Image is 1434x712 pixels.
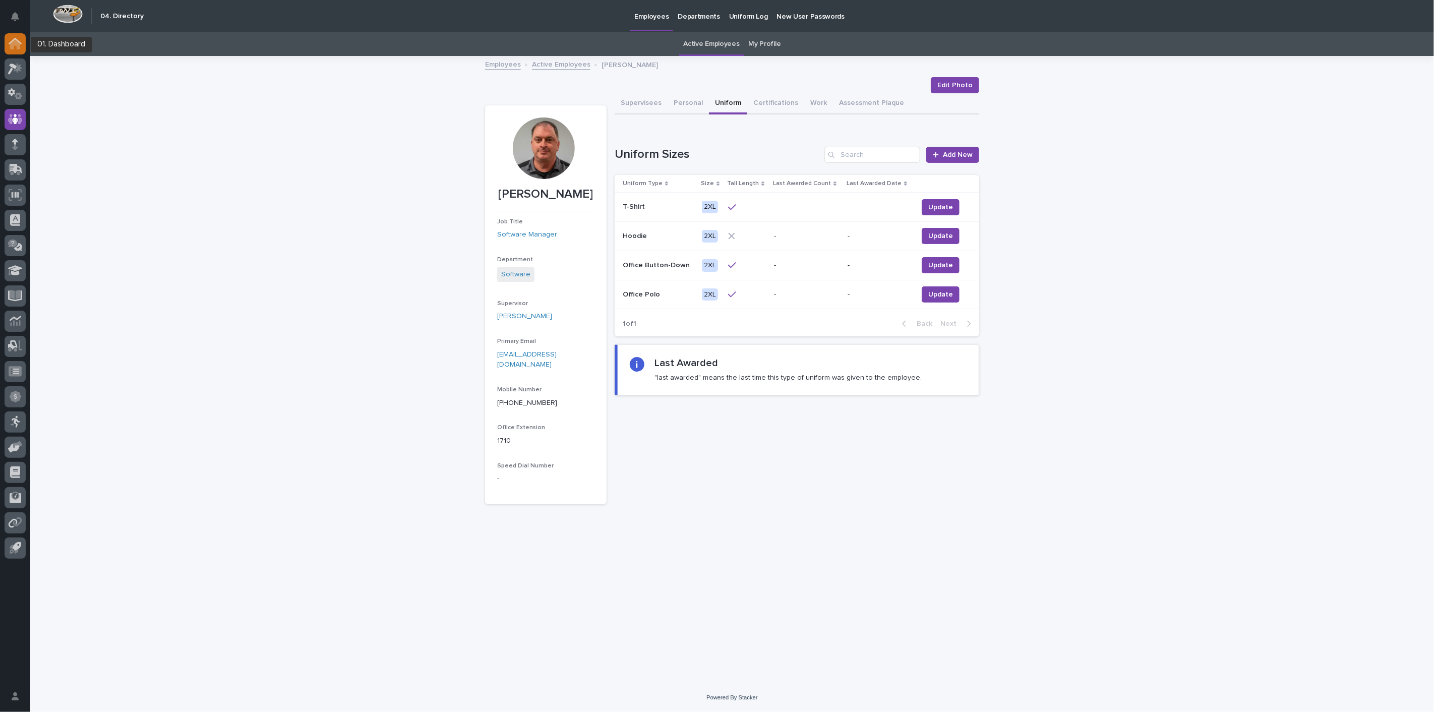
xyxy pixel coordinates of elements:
button: Notifications [5,6,26,27]
button: Back [894,319,936,328]
p: Office Polo [623,288,662,299]
p: - [848,232,910,241]
p: - [774,259,778,270]
div: 2XL [702,288,718,301]
p: - [848,203,910,211]
p: - [774,201,778,211]
p: - [848,261,910,270]
p: T-Shirt [623,201,647,211]
tr: Office PoloOffice Polo 2XL-- -Update [615,280,979,309]
span: Speed Dial Number [497,463,554,469]
span: Mobile Number [497,387,542,393]
span: Office Extension [497,425,545,431]
tr: Office Button-DownOffice Button-Down 2XL-- -Update [615,251,979,280]
a: My Profile [749,32,781,56]
input: Search [824,147,920,163]
p: 1 of 1 [615,312,644,336]
p: Hoodie [623,230,649,241]
a: Powered By Stacker [706,694,757,700]
button: Update [922,286,960,303]
a: [EMAIL_ADDRESS][DOMAIN_NAME] [497,351,557,369]
a: Active Employees [684,32,740,56]
div: 2XL [702,259,718,272]
button: Supervisees [615,93,668,114]
p: Size [701,178,714,189]
button: Update [922,199,960,215]
span: Primary Email [497,338,536,344]
a: Employees [485,58,521,70]
span: Add New [943,151,973,158]
span: Edit Photo [937,80,973,90]
p: [PERSON_NAME] [602,58,658,70]
span: Back [911,320,932,327]
a: Add New [926,147,979,163]
p: [PERSON_NAME] [497,187,594,202]
button: Uniform [709,93,747,114]
div: 2XL [702,230,718,243]
p: - [774,230,778,241]
span: Next [940,320,963,327]
button: Certifications [747,93,804,114]
tr: T-ShirtT-Shirt 2XL-- -Update [615,193,979,222]
p: Last Awarded Count [773,178,831,189]
h2: 04. Directory [100,12,144,21]
a: [PHONE_NUMBER] [497,399,557,406]
span: Update [928,202,953,212]
span: Supervisor [497,301,528,307]
p: "last awarded" means the last time this type of uniform was given to the employee. [654,373,922,382]
a: Software Manager [497,229,557,240]
span: Update [928,231,953,241]
img: Workspace Logo [53,5,83,23]
p: Uniform Type [623,178,663,189]
span: Job Title [497,219,523,225]
button: Next [936,319,979,328]
p: Office Button-Down [623,259,692,270]
a: Active Employees [532,58,590,70]
button: Update [922,257,960,273]
p: Last Awarded Date [847,178,902,189]
p: - [848,290,910,299]
tr: HoodieHoodie 2XL-- -Update [615,221,979,251]
p: 1710 [497,436,594,446]
p: - [497,473,594,484]
button: Edit Photo [931,77,979,93]
h2: Last Awarded [654,357,718,369]
button: Personal [668,93,709,114]
span: Department [497,257,533,263]
button: Assessment Plaque [833,93,910,114]
a: Software [501,269,530,280]
h1: Uniform Sizes [615,147,820,162]
a: [PERSON_NAME] [497,311,552,322]
div: Notifications [13,12,26,28]
div: 2XL [702,201,718,213]
p: Tall Length [727,178,759,189]
button: Work [804,93,833,114]
button: Update [922,228,960,244]
span: Update [928,260,953,270]
p: - [774,288,778,299]
span: Update [928,289,953,300]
